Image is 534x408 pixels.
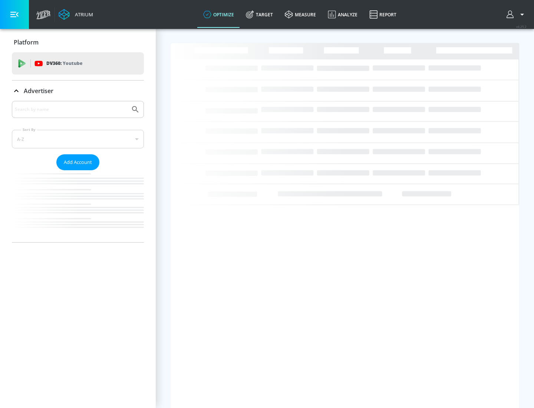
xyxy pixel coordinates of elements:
[516,24,527,29] span: v 4.25.2
[15,105,127,114] input: Search by name
[197,1,240,28] a: optimize
[72,11,93,18] div: Atrium
[56,154,99,170] button: Add Account
[64,158,92,167] span: Add Account
[12,52,144,75] div: DV360: Youtube
[14,38,39,46] p: Platform
[59,9,93,20] a: Atrium
[12,170,144,242] nav: list of Advertiser
[21,127,37,132] label: Sort By
[63,59,82,67] p: Youtube
[12,101,144,242] div: Advertiser
[322,1,363,28] a: Analyze
[24,87,53,95] p: Advertiser
[12,32,144,53] div: Platform
[12,130,144,148] div: A-Z
[12,80,144,101] div: Advertiser
[363,1,402,28] a: Report
[46,59,82,68] p: DV360:
[279,1,322,28] a: measure
[240,1,279,28] a: Target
